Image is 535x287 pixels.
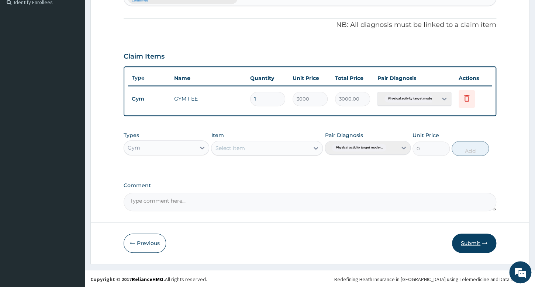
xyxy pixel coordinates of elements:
[211,132,224,139] label: Item
[215,144,245,152] div: Select Item
[4,201,141,227] textarea: Type your message and hit 'Enter'
[325,132,363,139] label: Pair Diagnosis
[452,141,489,156] button: Add
[121,4,139,21] div: Minimize live chat window
[14,37,30,55] img: d_794563401_company_1708531726252_794563401
[170,91,246,106] td: GYM FEE
[38,41,124,51] div: Chat with us now
[124,182,496,189] label: Comment
[128,71,170,85] th: Type
[124,20,496,30] p: NB: All diagnosis must be linked to a claim item
[413,132,439,139] label: Unit Price
[43,93,102,167] span: We're online!
[289,71,331,85] th: Unit Price
[246,71,289,85] th: Quantity
[452,234,496,253] button: Submit
[124,234,166,253] button: Previous
[128,92,170,106] td: Gym
[132,276,163,283] a: RelianceHMO
[374,71,455,85] th: Pair Diagnosis
[334,276,529,283] div: Redefining Heath Insurance in [GEOGRAPHIC_DATA] using Telemedicine and Data Science!
[331,71,374,85] th: Total Price
[128,144,140,151] div: Gym
[170,71,246,85] th: Name
[124,132,139,139] label: Types
[90,276,165,283] strong: Copyright © 2017 .
[455,71,492,85] th: Actions
[124,53,165,61] h3: Claim Items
